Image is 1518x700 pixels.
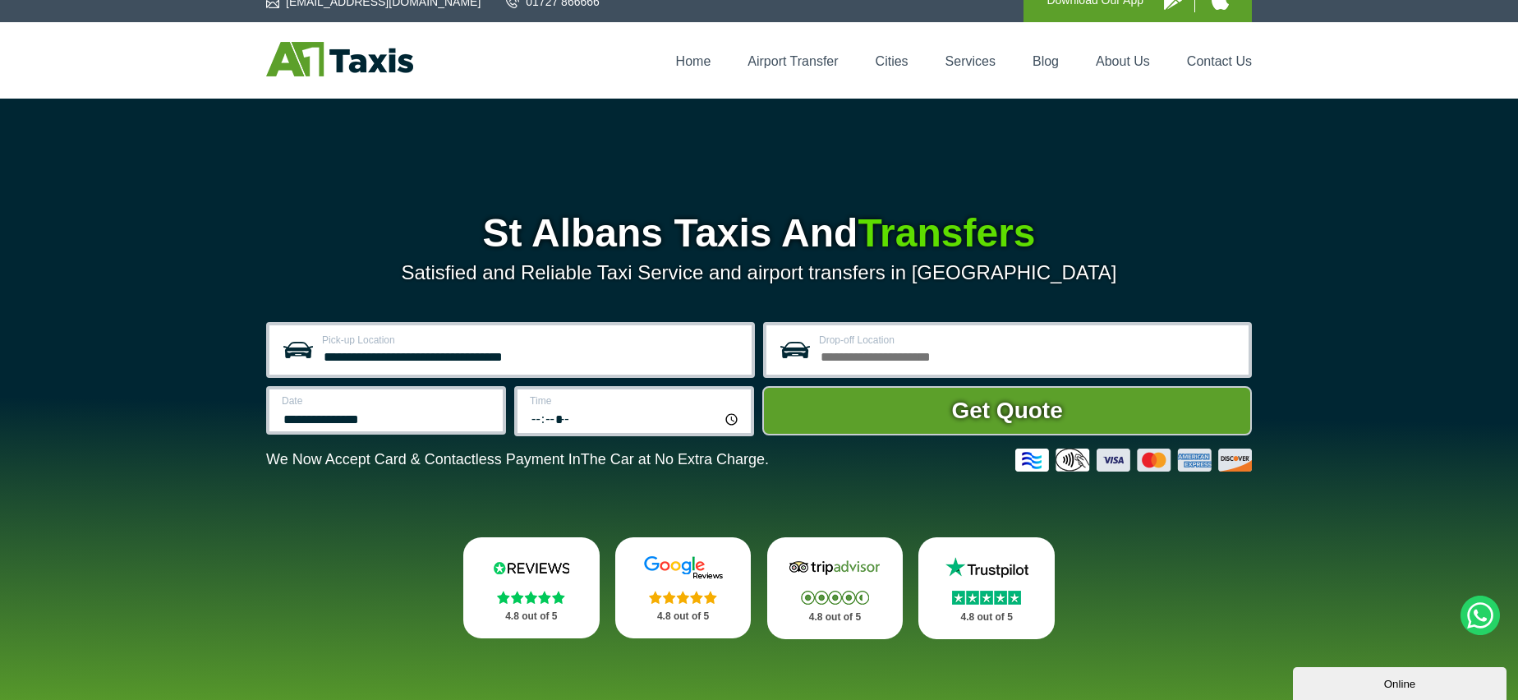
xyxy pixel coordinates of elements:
[801,591,869,605] img: Stars
[1293,664,1510,700] iframe: chat widget
[615,537,752,638] a: Google Stars 4.8 out of 5
[266,261,1252,284] p: Satisfied and Reliable Taxi Service and airport transfers in [GEOGRAPHIC_DATA]
[282,396,493,406] label: Date
[767,537,904,639] a: Tripadvisor Stars 4.8 out of 5
[785,607,885,628] p: 4.8 out of 5
[1033,54,1059,68] a: Blog
[266,451,769,468] p: We Now Accept Card & Contactless Payment In
[762,386,1252,435] button: Get Quote
[482,555,581,580] img: Reviews.io
[266,214,1252,253] h1: St Albans Taxis And
[266,42,413,76] img: A1 Taxis St Albans LTD
[634,555,733,580] img: Google
[649,591,717,604] img: Stars
[676,54,711,68] a: Home
[1015,449,1252,472] img: Credit And Debit Cards
[937,555,1036,580] img: Trustpilot
[918,537,1055,639] a: Trustpilot Stars 4.8 out of 5
[945,54,996,68] a: Services
[481,606,582,627] p: 4.8 out of 5
[463,537,600,638] a: Reviews.io Stars 4.8 out of 5
[936,607,1037,628] p: 4.8 out of 5
[1187,54,1252,68] a: Contact Us
[581,451,769,467] span: The Car at No Extra Charge.
[785,555,884,580] img: Tripadvisor
[952,591,1021,605] img: Stars
[497,591,565,604] img: Stars
[819,335,1239,345] label: Drop-off Location
[876,54,908,68] a: Cities
[633,606,734,627] p: 4.8 out of 5
[747,54,838,68] a: Airport Transfer
[858,211,1035,255] span: Transfers
[322,335,742,345] label: Pick-up Location
[1096,54,1150,68] a: About Us
[530,396,741,406] label: Time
